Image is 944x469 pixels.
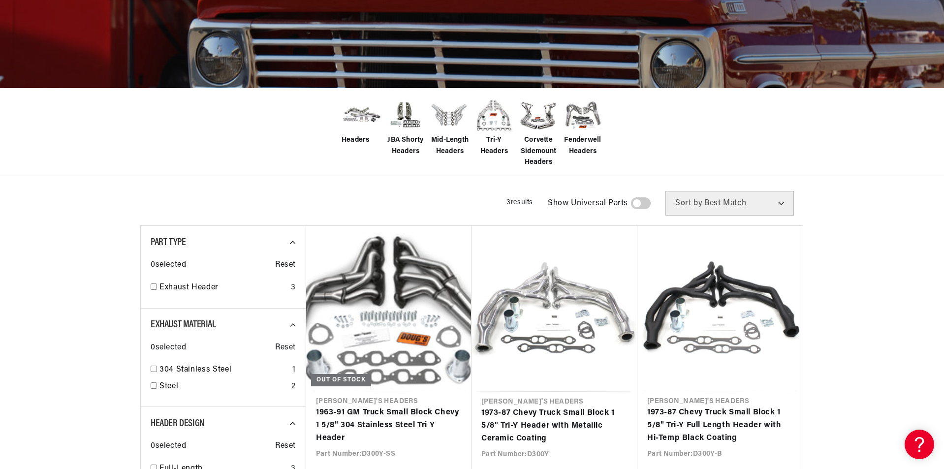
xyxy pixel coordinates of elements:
select: Sort by [665,191,794,216]
a: Headers Headers [342,95,381,146]
span: Mid-Length Headers [430,135,470,157]
span: Show Universal Parts [548,197,628,210]
span: 0 selected [151,259,186,272]
img: Tri-Y Headers [474,95,514,135]
a: 1973-87 Chevy Truck Small Block 1 5/8" Tri-Y Header with Metallic Ceramic Coating [481,407,628,445]
span: Reset [275,440,296,453]
span: Header Design [151,419,205,429]
span: Corvette Sidemount Headers [519,135,558,168]
span: Exhaust Material [151,320,216,330]
span: Part Type [151,238,186,248]
div: 3 [291,281,296,294]
span: Sort by [675,199,702,207]
a: Steel [159,380,287,393]
span: Headers [342,135,370,146]
span: Reset [275,342,296,354]
div: 1 [292,364,296,376]
span: 0 selected [151,342,186,354]
img: Headers [342,100,381,131]
a: Exhaust Header [159,281,287,294]
span: Tri-Y Headers [474,135,514,157]
img: JBA Shorty Headers [386,99,425,132]
a: JBA Shorty Headers JBA Shorty Headers [386,95,425,157]
a: Mid-Length Headers Mid-Length Headers [430,95,470,157]
img: Fenderwell Headers [563,95,602,135]
span: Reset [275,259,296,272]
a: 1973-87 Chevy Truck Small Block 1 5/8" Tri-Y Full Length Header with Hi-Temp Black Coating [647,406,793,444]
div: 2 [291,380,296,393]
a: Tri-Y Headers Tri-Y Headers [474,95,514,157]
span: 3 results [506,199,533,206]
a: 304 Stainless Steel [159,364,288,376]
a: Corvette Sidemount Headers Corvette Sidemount Headers [519,95,558,168]
span: Fenderwell Headers [563,135,602,157]
img: Mid-Length Headers [430,95,470,135]
img: Corvette Sidemount Headers [519,95,558,135]
a: 1963-91 GM Truck Small Block Chevy 1 5/8" 304 Stainless Steel Tri Y Header [316,406,462,444]
span: JBA Shorty Headers [386,135,425,157]
span: 0 selected [151,440,186,453]
a: Fenderwell Headers Fenderwell Headers [563,95,602,157]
